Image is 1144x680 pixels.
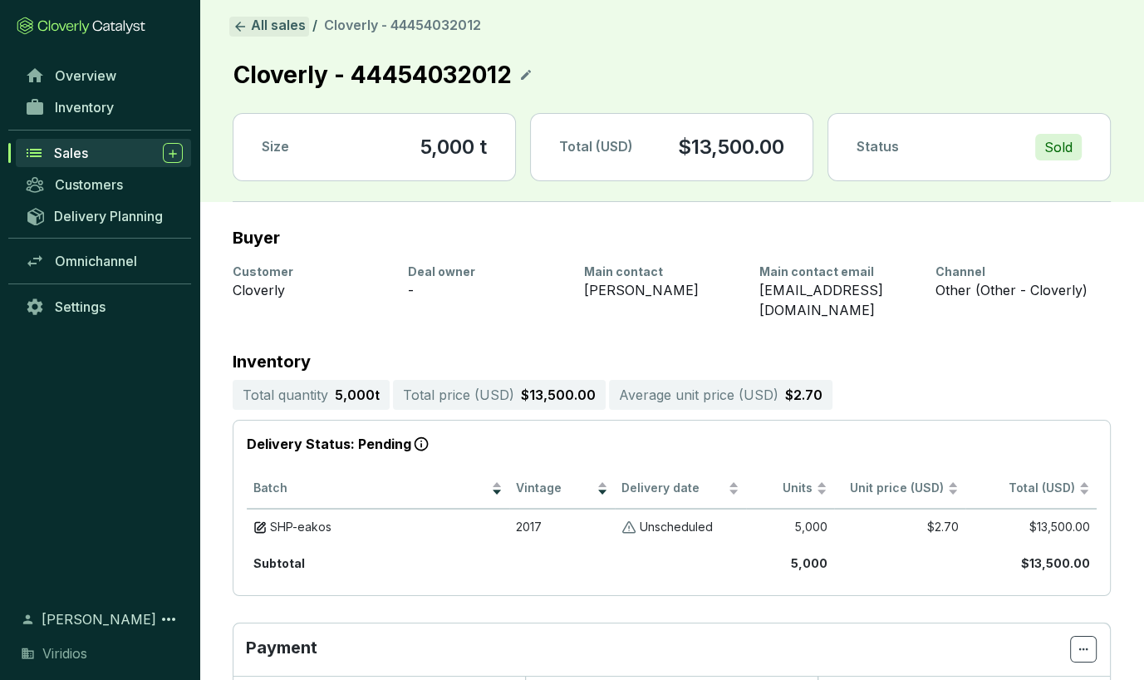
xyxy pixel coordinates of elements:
span: Omnichannel [55,253,137,269]
a: Delivery Planning [17,202,191,229]
span: Delivery Planning [54,208,163,224]
th: Vintage [509,469,615,510]
td: $13,500.00 [965,509,1097,545]
td: 5,000 [746,509,833,545]
span: Vintage [516,480,593,496]
span: Total (USD) [1009,480,1075,495]
span: Inventory [55,99,114,116]
div: Channel [935,264,1091,280]
p: $13,500.00 [521,385,596,405]
span: SHP-eakos [270,520,331,535]
p: Cloverly - 44454032012 [233,57,513,93]
span: Batch [253,480,488,496]
h2: Buyer [233,229,280,247]
a: Inventory [17,93,191,121]
div: Main contact email [759,264,915,280]
a: Omnichannel [17,247,191,275]
div: Cloverly [233,280,388,300]
span: Settings [55,298,106,315]
a: All sales [229,17,309,37]
p: 5,000 t [335,385,380,405]
div: Main contact [584,264,739,280]
td: 2017 [509,509,615,545]
div: Other (Other - Cloverly) [935,280,1091,300]
a: Customers [17,170,191,199]
p: Inventory [233,353,1111,370]
div: Customer [233,264,388,280]
p: $2.70 [785,385,822,405]
p: Unscheduled [640,520,713,535]
p: Size [262,138,289,156]
b: $13,500.00 [1021,556,1090,570]
img: Unscheduled [621,520,636,535]
th: Batch [247,469,509,510]
th: Units [746,469,833,510]
section: 5,000 t [420,134,487,160]
span: Delivery date [621,480,724,496]
b: Subtotal [253,556,305,570]
a: Overview [17,62,191,90]
td: $2.70 [834,509,965,545]
p: Status [857,138,899,156]
p: $13,500.00 [678,134,784,160]
span: Sales [54,145,88,161]
p: Average unit price ( USD ) [619,385,778,405]
div: [EMAIL_ADDRESS][DOMAIN_NAME] [759,280,915,320]
span: Customers [55,176,123,193]
p: Total quantity [243,385,328,405]
span: Unit price (USD) [850,480,944,495]
div: - [408,280,563,300]
img: draft [253,520,267,535]
span: Units [753,480,812,496]
div: Deal owner [408,264,563,280]
b: 5,000 [791,556,827,570]
th: Delivery date [615,469,746,510]
span: [PERSON_NAME] [42,609,156,629]
span: Total (USD) [559,138,633,155]
p: Payment [246,636,1070,663]
span: Overview [55,67,116,84]
span: Viridios [42,643,87,663]
a: Sales [16,139,191,167]
li: / [312,17,317,37]
span: Cloverly - 44454032012 [324,17,481,33]
a: Settings [17,293,191,321]
p: Total price ( USD ) [403,385,514,405]
div: [PERSON_NAME] [584,280,739,300]
p: Delivery Status: Pending [247,434,1097,456]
